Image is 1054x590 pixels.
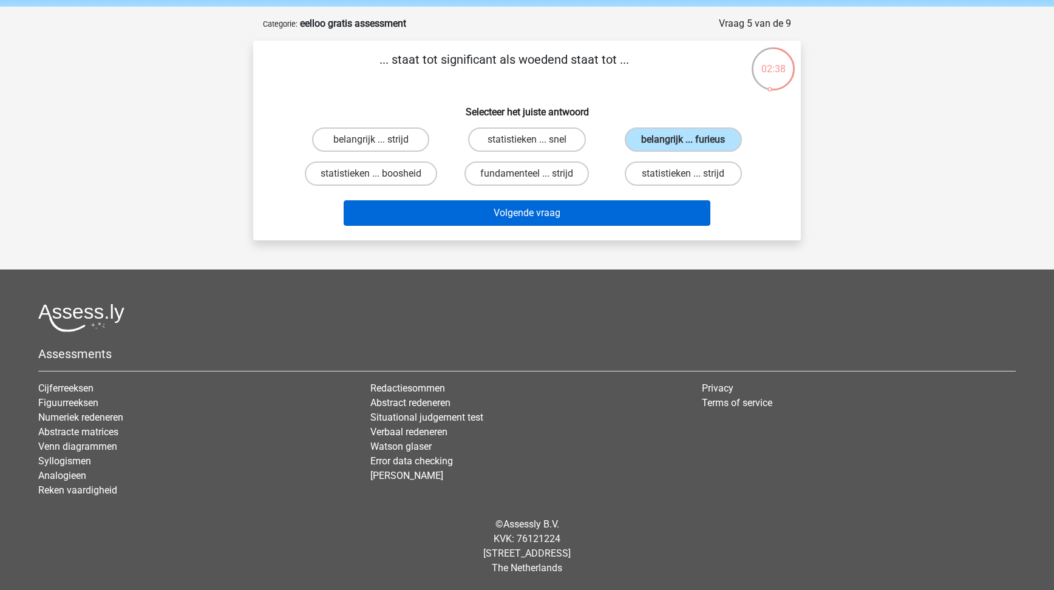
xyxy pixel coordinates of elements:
[29,507,1025,585] div: © KVK: 76121224 [STREET_ADDRESS] The Netherlands
[719,16,791,31] div: Vraag 5 van de 9
[300,18,406,29] strong: eelloo gratis assessment
[468,127,585,152] label: statistieken ... snel
[38,382,93,394] a: Cijferreeksen
[503,518,559,530] a: Assessly B.V.
[625,127,742,152] label: belangrijk ... furieus
[38,347,1016,361] h5: Assessments
[702,382,733,394] a: Privacy
[370,426,447,438] a: Verbaal redeneren
[38,397,98,409] a: Figuurreeksen
[263,19,297,29] small: Categorie:
[370,441,432,452] a: Watson glaser
[305,161,437,186] label: statistieken ... boosheid
[38,412,123,423] a: Numeriek redeneren
[38,470,86,481] a: Analogieen
[273,97,781,118] h6: Selecteer het juiste antwoord
[38,426,118,438] a: Abstracte matrices
[344,200,711,226] button: Volgende vraag
[312,127,429,152] label: belangrijk ... strijd
[38,455,91,467] a: Syllogismen
[38,484,117,496] a: Reken vaardigheid
[702,397,772,409] a: Terms of service
[464,161,589,186] label: fundamenteel ... strijd
[370,397,450,409] a: Abstract redeneren
[38,303,124,332] img: Assessly logo
[273,50,736,87] p: ... staat tot significant als woedend staat tot ...
[750,46,796,76] div: 02:38
[370,412,483,423] a: Situational judgement test
[370,455,453,467] a: Error data checking
[370,382,445,394] a: Redactiesommen
[38,441,117,452] a: Venn diagrammen
[370,470,443,481] a: [PERSON_NAME]
[625,161,742,186] label: statistieken ... strijd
